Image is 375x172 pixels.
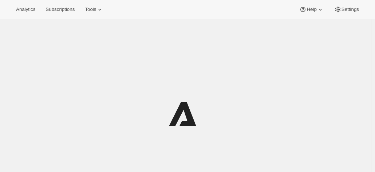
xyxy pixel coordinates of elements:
button: Tools [80,4,108,15]
span: Help [307,7,316,12]
button: Analytics [12,4,40,15]
span: Settings [342,7,359,12]
span: Subscriptions [46,7,75,12]
button: Settings [330,4,363,15]
span: Analytics [16,7,35,12]
button: Subscriptions [41,4,79,15]
span: Tools [85,7,96,12]
button: Help [295,4,328,15]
